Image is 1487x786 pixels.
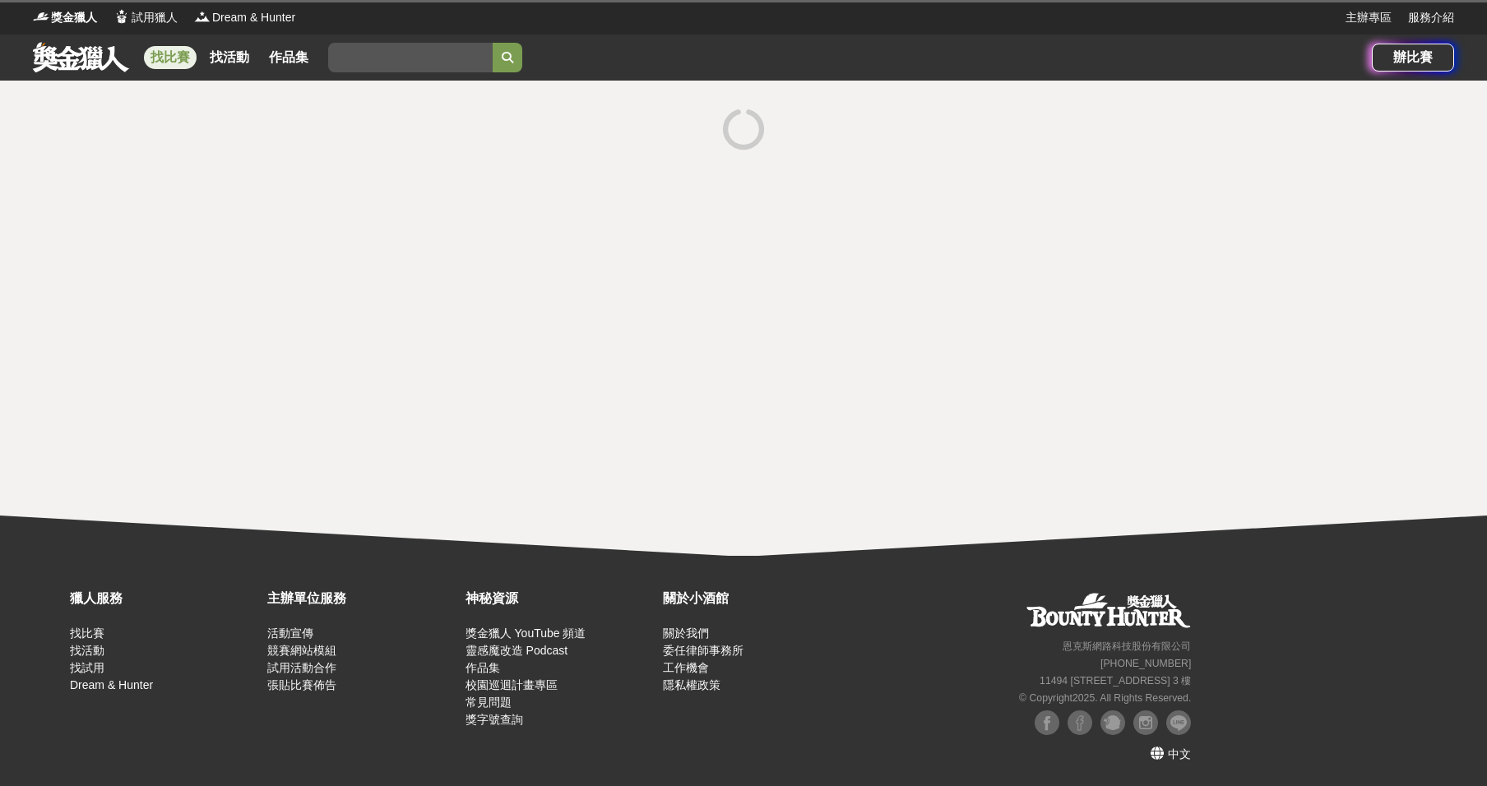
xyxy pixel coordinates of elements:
[267,678,336,691] a: 張貼比賽佈告
[70,589,259,608] div: 獵人服務
[113,9,178,26] a: Logo試用獵人
[466,644,567,657] a: 靈感魔改造 Podcast
[267,626,313,640] a: 活動宣傳
[113,8,130,25] img: Logo
[51,9,97,26] span: 獎金獵人
[466,713,523,726] a: 獎字號查詢
[1068,710,1092,735] img: Facebook
[262,46,315,69] a: 作品集
[194,8,211,25] img: Logo
[267,644,336,657] a: 競賽網站模組
[663,626,709,640] a: 關於我們
[267,589,456,608] div: 主辦單位服務
[132,9,178,26] span: 試用獵人
[466,589,655,608] div: 神秘資源
[33,8,49,25] img: Logo
[1372,44,1454,72] a: 辦比賽
[1040,675,1191,687] small: 11494 [STREET_ADDRESS] 3 樓
[466,661,500,674] a: 作品集
[203,46,256,69] a: 找活動
[70,661,104,674] a: 找試用
[663,678,720,691] a: 隱私權政策
[1100,658,1191,669] small: [PHONE_NUMBER]
[33,9,97,26] a: Logo獎金獵人
[1133,710,1158,735] img: Instagram
[267,661,336,674] a: 試用活動合作
[1100,710,1125,735] img: Plurk
[663,644,743,657] a: 委任律師事務所
[1408,9,1454,26] a: 服務介紹
[466,696,512,709] a: 常見問題
[1063,640,1191,652] small: 恩克斯網路科技股份有限公司
[466,626,586,640] a: 獎金獵人 YouTube 頻道
[70,644,104,657] a: 找活動
[144,46,197,69] a: 找比賽
[1166,710,1191,735] img: LINE
[1168,747,1191,761] span: 中文
[663,589,852,608] div: 關於小酒館
[1019,692,1191,704] small: © Copyright 2025 . All Rights Reserved.
[663,661,709,674] a: 工作機會
[70,678,153,691] a: Dream & Hunter
[194,9,295,26] a: LogoDream & Hunter
[70,626,104,640] a: 找比賽
[466,678,558,691] a: 校園巡迴計畫專區
[1035,710,1059,735] img: Facebook
[1346,9,1392,26] a: 主辦專區
[212,9,295,26] span: Dream & Hunter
